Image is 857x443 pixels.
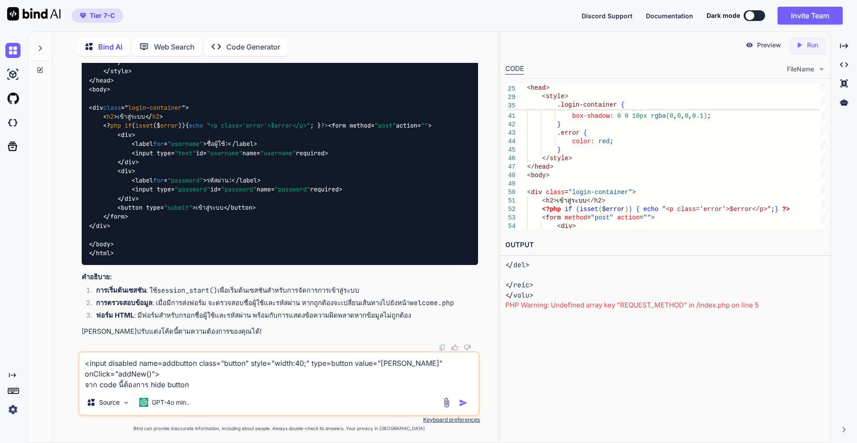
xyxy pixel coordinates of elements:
[505,197,516,205] div: 51
[175,186,210,194] span: "password"
[5,115,21,130] img: darkCloudIdeIcon
[787,65,814,74] span: FileName
[557,101,617,108] span: .login-container
[818,65,825,73] img: chevron down
[643,214,651,221] span: ""
[96,298,152,307] strong: การตรวจสอบข้อมูล
[89,286,478,298] li: : ใช้ เพื่อเริ่มต้นเซสชันสำหรับการจัดการการเข้าสู่ระบบ
[154,41,195,52] p: Web Search
[82,327,478,337] p: [PERSON_NAME]ปรับแต่งโค้ดนี้ตามความต้องการของคุณได้!
[110,122,121,130] span: php
[96,286,146,294] strong: การเริ่มต้นเซสชัน
[139,398,148,407] img: GPT-4o mini
[505,93,516,102] span: 29
[598,206,602,213] span: (
[782,206,790,213] span: ?>
[557,129,579,137] span: .error
[505,102,516,110] span: 35
[226,41,280,52] p: Code Generator
[128,104,146,112] span: login
[505,180,516,188] div: 49
[505,129,516,137] div: 43
[688,112,692,120] span: ,
[505,146,516,154] div: 45
[643,206,658,213] span: echo
[71,8,123,23] button: premiumTier 7-C
[421,122,428,130] span: ""
[685,112,688,120] span: 0
[135,122,153,130] span: isset
[500,235,831,256] h2: OUTPUT
[103,104,121,112] span: class
[542,155,549,162] span: </
[207,122,310,130] span: "<p class='error'> </p>"
[621,101,624,108] span: {
[602,197,605,204] span: >
[96,311,134,319] strong: ฟอร์ม HTML
[572,138,594,145] span: color:
[681,112,684,120] span: ,
[207,149,242,157] span: "username"
[167,176,203,184] span: "password"
[160,122,178,130] span: error
[122,399,130,406] img: Pick Models
[624,206,628,213] span: )
[636,206,639,213] span: {
[89,311,478,323] li: : มีฟอร์มสำหรับกรอกชื่อผู้ใช้และรหัสผ่าน พร้อมกับการแสดงข้อความผิดพลาดหากข้อมูลไม่ถูกต้อง
[553,197,557,204] span: >
[546,93,565,100] span: style
[557,146,561,153] span: }
[572,104,624,111] span: border-radius:
[546,84,549,91] span: >
[557,197,587,204] span: เข้าสู่ระบบ
[505,120,516,129] div: 42
[670,112,673,120] span: 0
[107,112,114,120] span: h2
[707,11,740,20] span: Dark mode
[651,112,666,120] span: rgba
[561,223,572,230] span: div
[602,206,624,213] span: $error
[646,11,693,21] button: Documentation
[591,214,613,221] span: "post"
[439,344,446,351] img: copy
[557,223,561,230] span: <
[745,41,753,49] img: preview
[582,12,632,20] span: Discord Support
[582,11,632,21] button: Discord Support
[527,163,535,170] span: </
[771,206,774,213] span: ;
[549,163,553,170] span: >
[565,93,568,100] span: >
[617,214,639,221] span: action
[662,206,771,213] span: "<p class='error'>$error</p>"
[757,41,781,50] p: Preview
[5,91,21,106] img: githubLight
[565,214,587,221] span: method
[542,197,545,204] span: <
[565,206,572,213] span: if
[157,286,217,295] code: session_start()
[505,163,516,171] div: 47
[89,104,189,130] span: =" - "> < >เข้าสู่ระบบ</ > <? ( ($ ))
[542,93,545,100] span: <
[610,138,613,145] span: ;
[441,397,452,408] img: attachment
[505,214,516,222] div: 53
[98,41,122,52] p: Bind AI
[78,425,480,432] p: Bind can provide inaccurate information, including about people. Always double-check its answers....
[150,104,182,112] span: container
[703,112,707,120] span: )
[153,176,164,184] span: for
[707,112,711,120] span: ;
[410,298,454,307] code: welcome.php
[534,163,549,170] span: head
[99,398,120,407] p: Source
[542,214,545,221] span: <
[152,398,190,407] p: GPT-4o min..
[505,64,524,75] div: CODE
[565,189,568,196] span: =
[568,155,572,162] span: >
[175,149,196,157] span: "text"
[464,344,471,351] img: dislike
